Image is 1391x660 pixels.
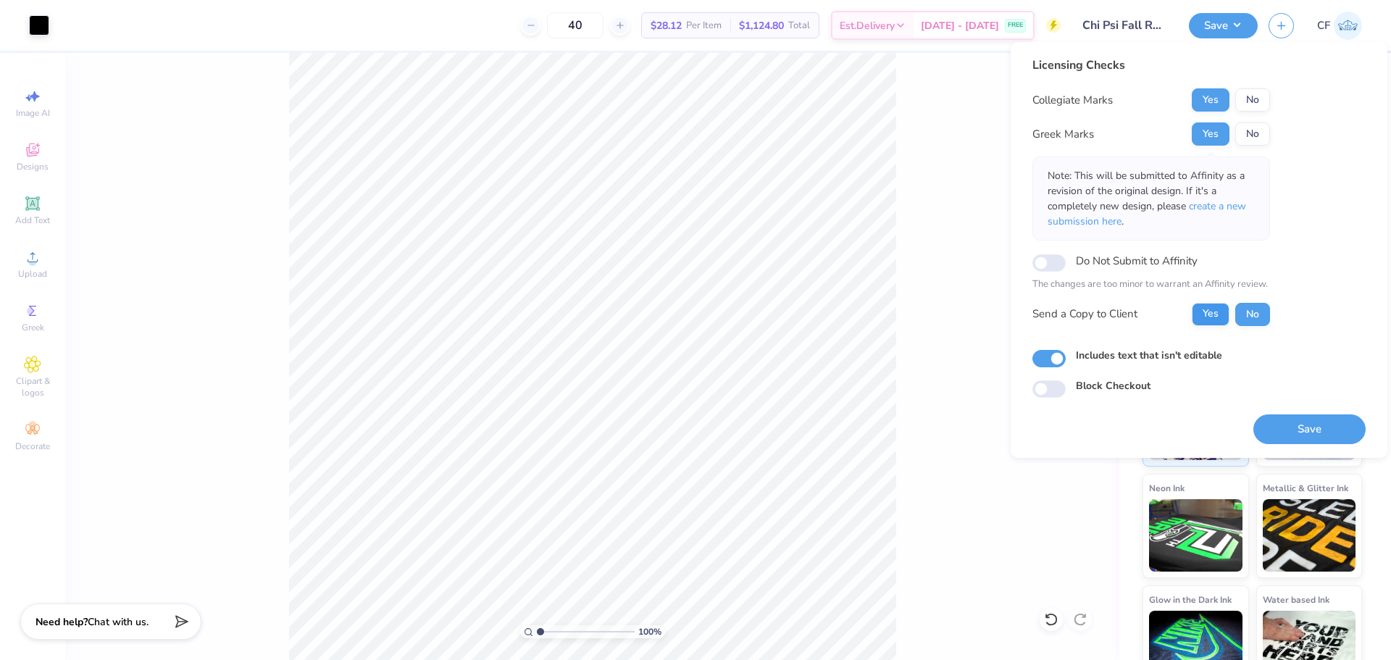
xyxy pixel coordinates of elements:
[1149,480,1185,496] span: Neon Ink
[651,18,682,33] span: $28.12
[1263,480,1348,496] span: Metallic & Glitter Ink
[1334,12,1362,40] img: Cholo Fernandez
[15,214,50,226] span: Add Text
[1192,88,1229,112] button: Yes
[1263,499,1356,572] img: Metallic & Glitter Ink
[1317,12,1362,40] a: CF
[686,18,722,33] span: Per Item
[788,18,810,33] span: Total
[7,375,58,398] span: Clipart & logos
[638,625,661,638] span: 100 %
[1235,122,1270,146] button: No
[1263,592,1329,607] span: Water based Ink
[1076,348,1222,363] label: Includes text that isn't editable
[16,107,50,119] span: Image AI
[921,18,999,33] span: [DATE] - [DATE]
[1032,57,1270,74] div: Licensing Checks
[1072,11,1178,40] input: Untitled Design
[88,615,149,629] span: Chat with us.
[1192,122,1229,146] button: Yes
[18,268,47,280] span: Upload
[35,615,88,629] strong: Need help?
[1235,88,1270,112] button: No
[1032,277,1270,292] p: The changes are too minor to warrant an Affinity review.
[1008,20,1023,30] span: FREE
[22,322,44,333] span: Greek
[17,161,49,172] span: Designs
[840,18,895,33] span: Est. Delivery
[1076,378,1150,393] label: Block Checkout
[1048,168,1255,229] p: Note: This will be submitted to Affinity as a revision of the original design. If it's a complete...
[1253,414,1366,444] button: Save
[1032,92,1113,109] div: Collegiate Marks
[547,12,603,38] input: – –
[1076,251,1198,270] label: Do Not Submit to Affinity
[1149,499,1242,572] img: Neon Ink
[15,440,50,452] span: Decorate
[1317,17,1330,34] span: CF
[739,18,784,33] span: $1,124.80
[1032,126,1094,143] div: Greek Marks
[1032,306,1137,322] div: Send a Copy to Client
[1192,303,1229,326] button: Yes
[1189,13,1258,38] button: Save
[1149,592,1232,607] span: Glow in the Dark Ink
[1235,303,1270,326] button: No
